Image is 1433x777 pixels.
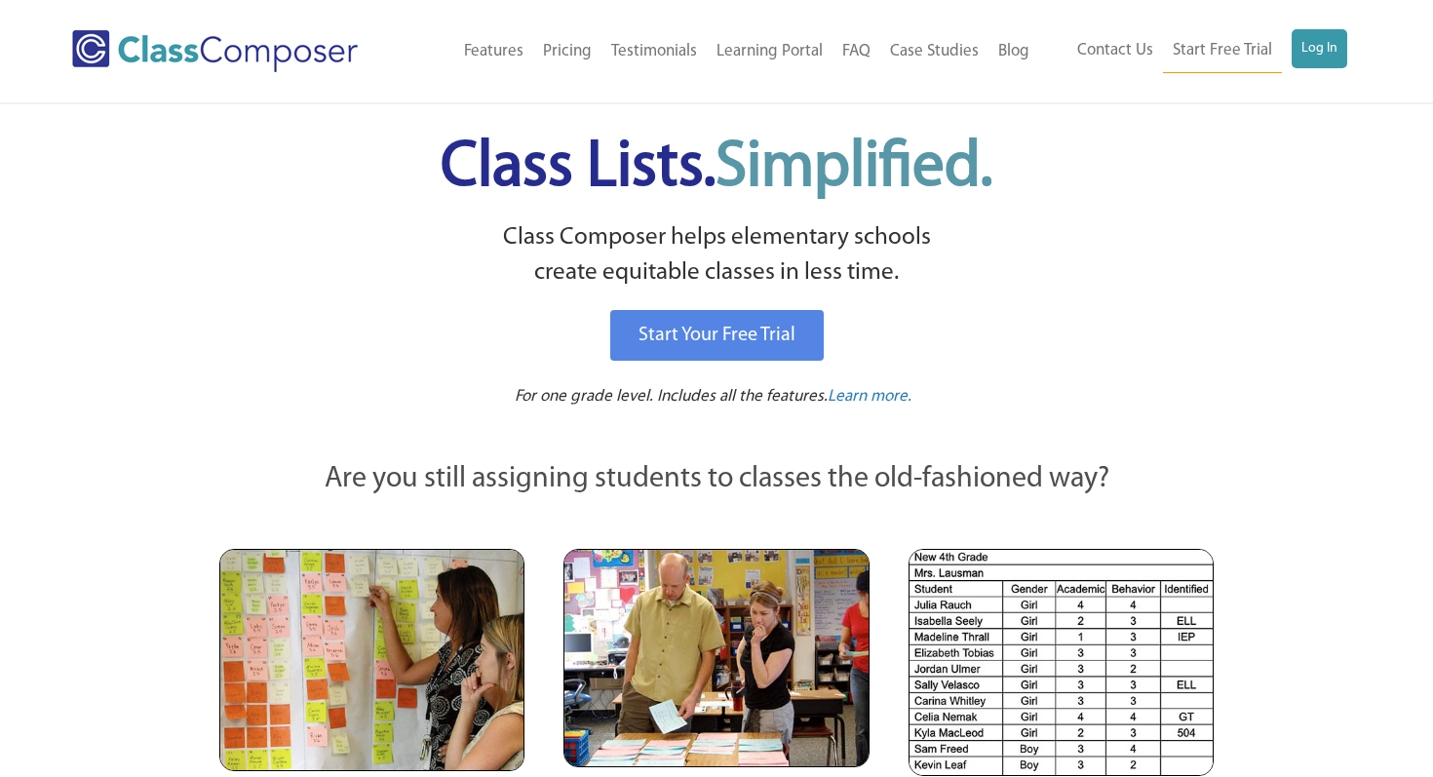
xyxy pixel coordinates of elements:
[1292,29,1347,68] a: Log In
[1039,29,1347,73] nav: Header Menu
[216,220,1217,291] p: Class Composer helps elementary schools create equitable classes in less time.
[909,549,1214,776] img: Spreadsheets
[1067,29,1163,72] a: Contact Us
[219,549,524,771] img: Teachers Looking at Sticky Notes
[1163,29,1282,73] a: Start Free Trial
[533,30,601,73] a: Pricing
[601,30,707,73] a: Testimonials
[828,385,911,409] a: Learn more.
[610,310,824,361] a: Start Your Free Trial
[515,388,828,405] span: For one grade level. Includes all the features.
[988,30,1039,73] a: Blog
[72,30,358,72] img: Class Composer
[707,30,833,73] a: Learning Portal
[833,30,880,73] a: FAQ
[454,30,533,73] a: Features
[441,136,992,200] span: Class Lists.
[408,30,1039,73] nav: Header Menu
[219,458,1214,501] p: Are you still assigning students to classes the old-fashioned way?
[563,549,869,766] img: Blue and Pink Paper Cards
[880,30,988,73] a: Case Studies
[716,136,992,200] span: Simplified.
[828,388,911,405] span: Learn more.
[639,326,795,345] span: Start Your Free Trial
